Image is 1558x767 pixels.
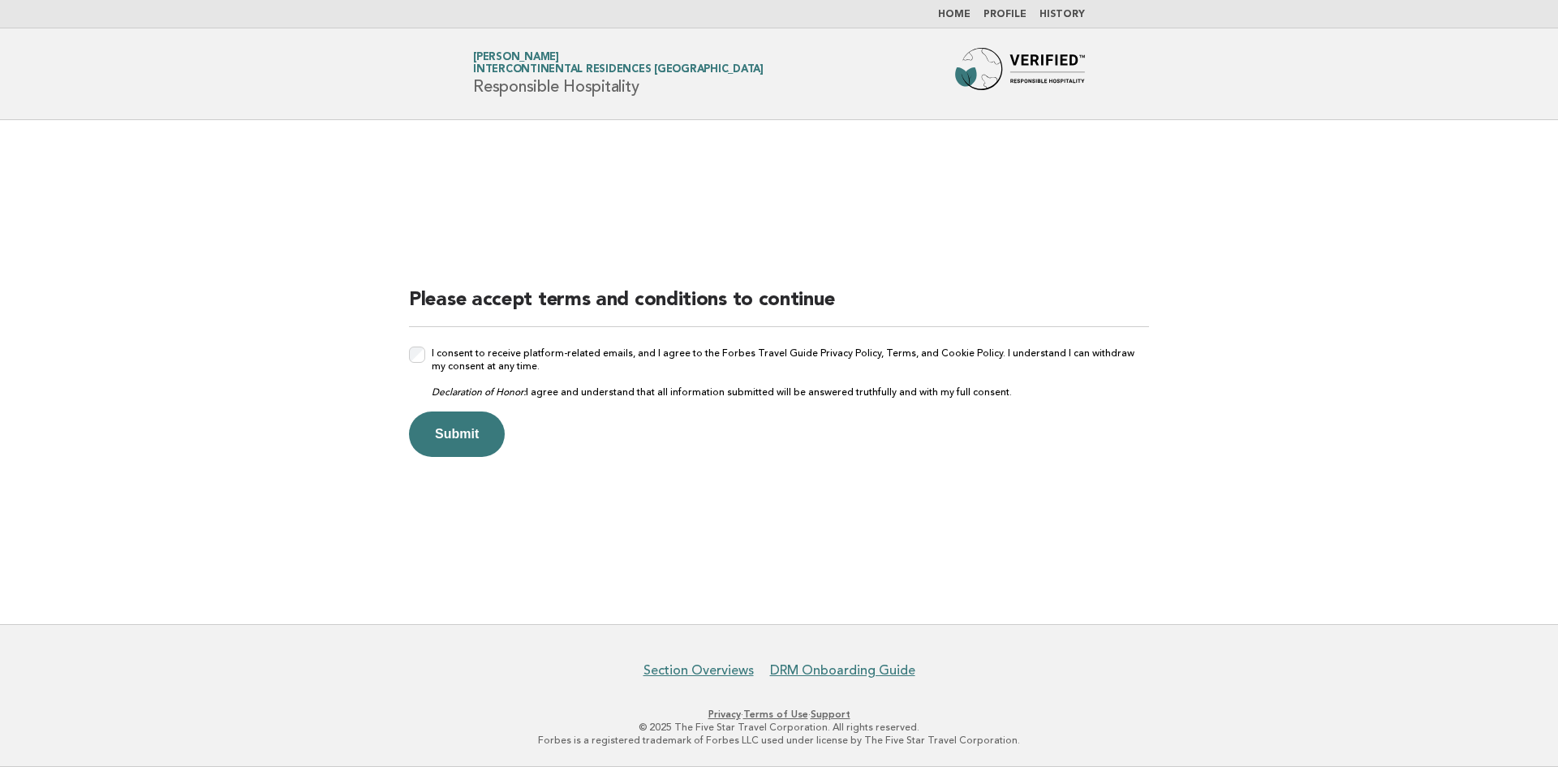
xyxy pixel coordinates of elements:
[473,53,764,95] h1: Responsible Hospitality
[1039,10,1085,19] a: History
[282,708,1276,721] p: · ·
[473,65,764,75] span: InterContinental Residences [GEOGRAPHIC_DATA]
[938,10,971,19] a: Home
[409,412,505,457] button: Submit
[955,48,1085,100] img: Forbes Travel Guide
[708,709,741,720] a: Privacy
[473,52,764,75] a: [PERSON_NAME]InterContinental Residences [GEOGRAPHIC_DATA]
[432,386,526,398] em: Declaration of Honor:
[743,709,808,720] a: Terms of Use
[770,662,915,679] a: DRM Onboarding Guide
[432,347,1149,399] label: I consent to receive platform-related emails, and I agree to the Forbes Travel Guide Privacy Poli...
[811,709,850,720] a: Support
[643,662,754,679] a: Section Overviews
[409,287,1149,327] h2: Please accept terms and conditions to continue
[282,721,1276,734] p: © 2025 The Five Star Travel Corporation. All rights reserved.
[983,10,1026,19] a: Profile
[282,734,1276,747] p: Forbes is a registered trademark of Forbes LLC used under license by The Five Star Travel Corpora...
